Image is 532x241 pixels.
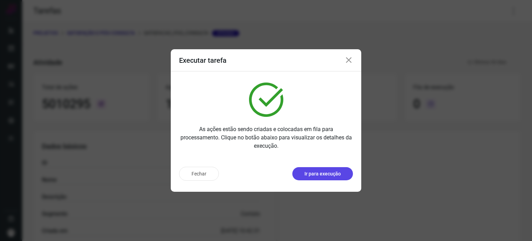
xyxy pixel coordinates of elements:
[179,167,219,181] button: Fechar
[179,125,353,150] p: As ações estão sendo criadas e colocadas em fila para processamento. Clique no botão abaixo para ...
[304,170,341,178] p: Ir para execução
[179,56,227,64] h3: Executar tarefa
[249,83,283,117] img: verified.svg
[292,167,353,180] button: Ir para execução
